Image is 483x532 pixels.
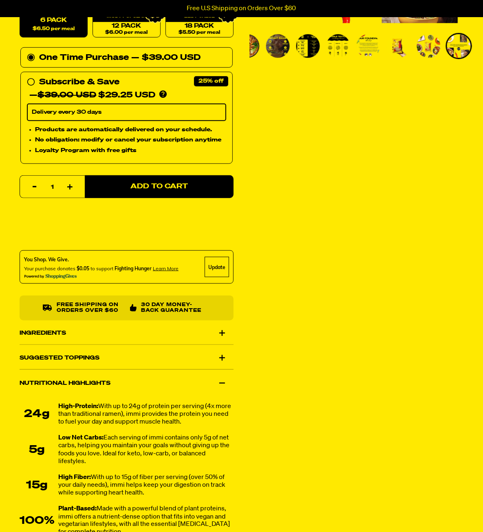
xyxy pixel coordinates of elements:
[58,403,234,426] div: With up to 24g of protein per serving (4x more than traditional ramen), immi provides the protein...
[236,34,260,58] img: Spicy "Beef" Ramen
[85,175,234,198] button: Add to Cart
[24,256,179,263] div: You Shop. We Give.
[58,403,98,410] strong: High-Protein:
[295,33,321,59] li: Go to slide 3
[250,33,472,59] div: PDP main carousel thumbnails
[447,34,471,58] img: Spicy "Beef" Ramen
[20,322,234,344] div: Ingredients
[20,479,54,492] div: 15g
[25,176,80,199] input: quantity
[58,435,104,441] strong: Low Net Carbs:
[266,34,290,58] img: Spicy "Beef" Ramen
[130,183,188,190] span: Add to Cart
[24,265,75,272] span: Your purchase donates
[27,104,226,121] select: Subscribe & Save —$39.00 USD$29.25 USD Products are automatically delivered on your schedule. No ...
[131,51,201,64] div: — $39.00 USD
[265,33,291,59] li: Go to slide 2
[153,265,179,272] span: Learn more about donating
[58,474,91,481] strong: High Fiber:
[58,435,234,466] div: Each serving of immi contains only 5g of net carbs, helping you maintain your goals without givin...
[357,34,380,58] img: Spicy "Beef" Ramen
[416,33,442,59] li: Go to slide 7
[93,11,161,38] a: 12 Pack$6.00 per meal
[37,91,96,99] del: $39.00 USD
[33,26,75,32] span: $6.50 per meal
[105,30,148,35] span: $6.00 per meal
[325,33,351,59] li: Go to slide 4
[29,89,155,102] div: — $29.25 USD
[77,265,89,272] span: $0.05
[35,136,226,145] li: No obligation: modify or cancel your subscription anytime
[355,33,382,59] li: Go to slide 5
[39,76,119,89] div: Subscribe & Save
[296,34,320,58] img: Spicy "Beef" Ramen
[141,302,210,314] p: 30 Day Money-Back Guarantee
[24,274,77,279] img: Powered By ShoppingGives
[20,408,54,421] div: 24g
[205,257,229,277] div: Update Cause Button
[4,494,88,528] iframe: Marketing Popup
[20,372,234,395] div: Nutritional Highlights
[187,5,296,12] p: Free U.S Shipping on Orders Over $60
[165,11,234,38] a: 18 Pack$5.50 per meal
[20,347,234,369] div: Suggested Toppings
[57,302,123,314] p: Free shipping on orders over $60
[417,34,441,58] img: Spicy "Beef" Ramen
[20,444,54,456] div: 5g
[35,146,226,155] li: Loyalty Program with free gifts
[326,34,350,58] img: Spicy "Beef" Ramen
[58,474,234,497] div: With up to 15g of fiber per serving (over 50% of your daily needs), immi helps keep your digestio...
[235,33,261,59] li: Go to slide 1
[27,51,226,64] div: One Time Purchase
[386,33,412,59] li: Go to slide 6
[387,34,410,58] img: Spicy "Beef" Ramen
[35,125,226,134] li: Products are automatically delivered on your schedule.
[90,265,113,272] span: to support
[179,30,220,35] span: $5.50 per meal
[115,265,152,272] span: Fighting Hunger
[446,33,472,59] li: Go to slide 8
[20,11,88,38] label: 6 Pack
